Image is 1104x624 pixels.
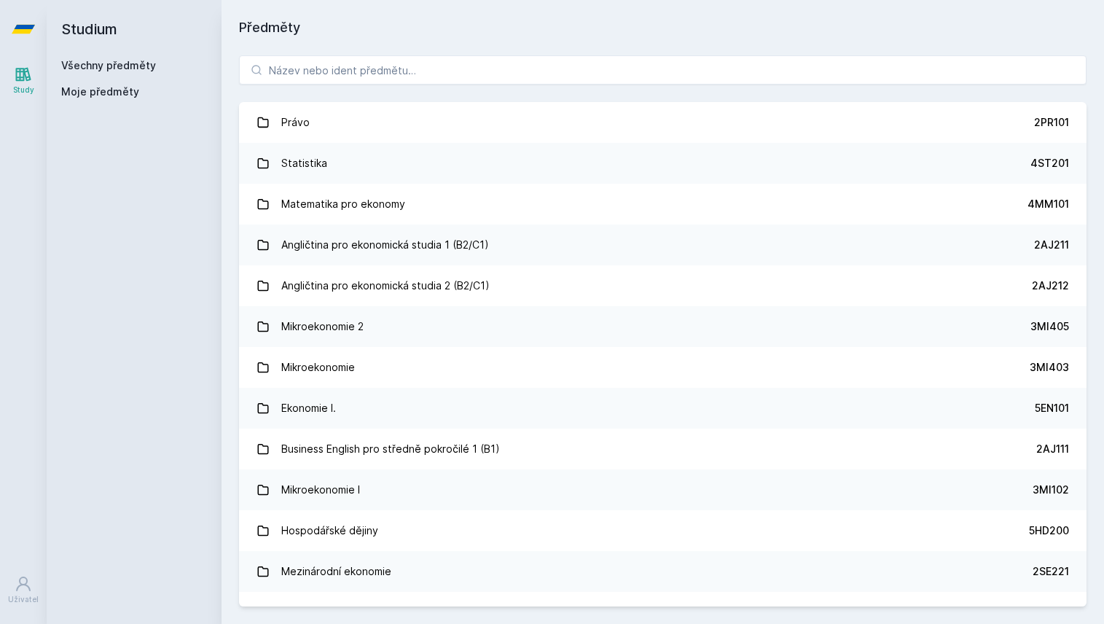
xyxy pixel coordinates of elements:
[1030,319,1069,334] div: 3MI405
[281,312,364,341] div: Mikroekonomie 2
[239,306,1087,347] a: Mikroekonomie 2 3MI405
[239,510,1087,551] a: Hospodářské dějiny 5HD200
[61,85,139,99] span: Moje předměty
[281,394,336,423] div: Ekonomie I.
[239,102,1087,143] a: Právo 2PR101
[1033,564,1069,579] div: 2SE221
[239,184,1087,225] a: Matematika pro ekonomy 4MM101
[3,568,44,612] a: Uživatel
[239,429,1087,469] a: Business English pro středně pokročilé 1 (B1) 2AJ111
[1030,605,1069,620] div: 22F200
[281,108,310,137] div: Právo
[239,265,1087,306] a: Angličtina pro ekonomická studia 2 (B2/C1) 2AJ212
[239,17,1087,38] h1: Předměty
[239,143,1087,184] a: Statistika 4ST201
[239,551,1087,592] a: Mezinárodní ekonomie 2SE221
[239,225,1087,265] a: Angličtina pro ekonomická studia 1 (B2/C1) 2AJ211
[61,59,156,71] a: Všechny předměty
[1032,278,1069,293] div: 2AJ212
[281,475,360,504] div: Mikroekonomie I
[281,149,327,178] div: Statistika
[281,557,391,586] div: Mezinárodní ekonomie
[1036,442,1069,456] div: 2AJ111
[1035,401,1069,416] div: 5EN101
[8,594,39,605] div: Uživatel
[239,469,1087,510] a: Mikroekonomie I 3MI102
[1030,156,1069,171] div: 4ST201
[239,55,1087,85] input: Název nebo ident předmětu…
[3,58,44,103] a: Study
[239,388,1087,429] a: Ekonomie I. 5EN101
[281,190,405,219] div: Matematika pro ekonomy
[13,85,34,95] div: Study
[1034,115,1069,130] div: 2PR101
[1033,483,1069,497] div: 3MI102
[1034,238,1069,252] div: 2AJ211
[239,347,1087,388] a: Mikroekonomie 3MI403
[281,230,489,260] div: Angličtina pro ekonomická studia 1 (B2/C1)
[1029,523,1069,538] div: 5HD200
[281,353,355,382] div: Mikroekonomie
[281,271,490,300] div: Angličtina pro ekonomická studia 2 (B2/C1)
[281,434,500,464] div: Business English pro středně pokročilé 1 (B1)
[281,516,378,545] div: Hospodářské dějiny
[1030,360,1069,375] div: 3MI403
[1027,197,1069,211] div: 4MM101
